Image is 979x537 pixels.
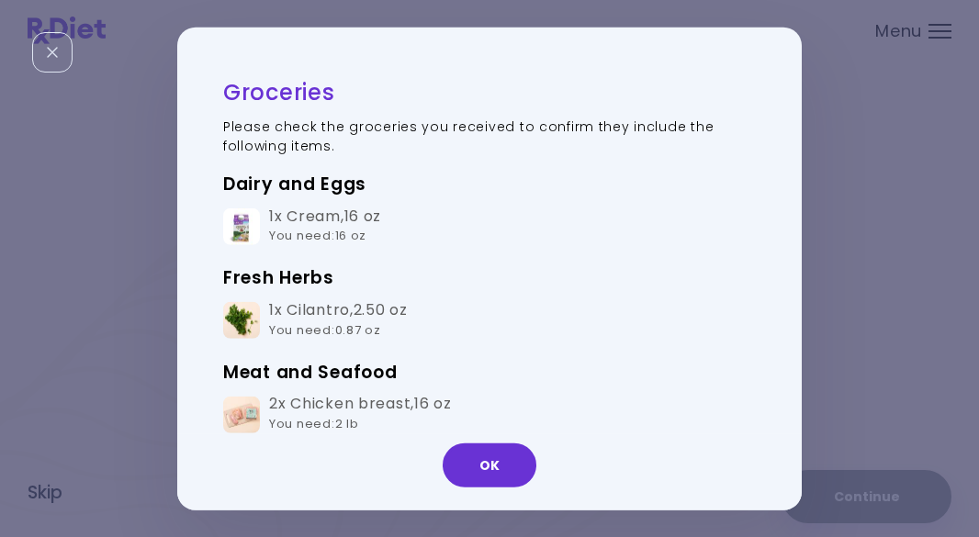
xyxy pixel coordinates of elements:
[223,77,756,106] h2: Groceries
[269,227,366,244] span: You need : 16 oz
[223,263,756,293] h3: Fresh Herbs
[269,301,408,341] div: 1x Cilantro , 2.50 oz
[443,443,536,487] button: OK
[269,395,452,434] div: 2x Chicken breast , 16 oz
[223,357,756,386] h3: Meat and Seafood
[269,415,358,432] span: You need : 2 lb
[32,32,73,73] div: Close
[223,169,756,198] h3: Dairy and Eggs
[269,321,381,339] span: You need : 0.87 oz
[223,117,756,155] p: Please check the groceries you received to confirm they include the following items.
[269,207,381,246] div: 1x Cream , 16 oz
